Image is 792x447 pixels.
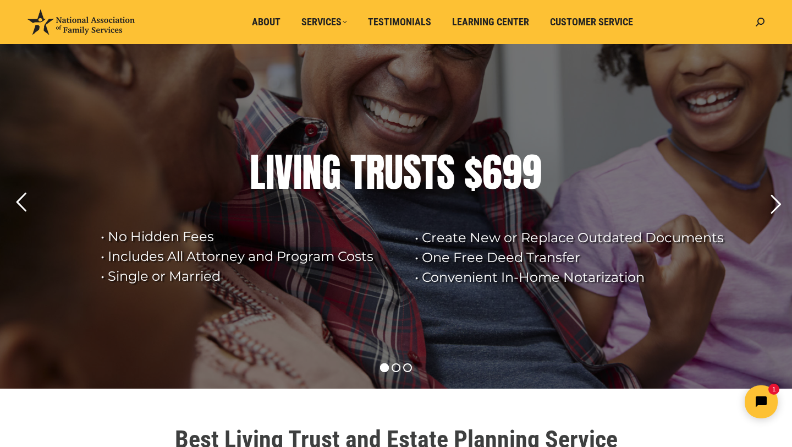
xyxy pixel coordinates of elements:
[403,150,421,194] div: S
[542,12,641,32] a: Customer Service
[293,150,302,194] div: I
[302,150,322,194] div: N
[482,150,502,194] div: 6
[464,150,482,194] div: $
[384,150,403,194] div: U
[368,16,431,28] span: Testimonials
[28,9,135,35] img: National Association of Family Services
[444,12,537,32] a: Learning Center
[301,16,347,28] span: Services
[250,150,266,194] div: L
[274,150,293,194] div: V
[502,150,522,194] div: 9
[522,150,542,194] div: 9
[360,12,439,32] a: Testimonials
[415,228,734,287] rs-layer: • Create New or Replace Outdated Documents • One Free Deed Transfer • Convenient In-Home Notariza...
[366,150,384,194] div: R
[322,150,341,194] div: G
[421,150,437,194] div: T
[452,16,529,28] span: Learning Center
[350,150,366,194] div: T
[437,150,455,194] div: S
[598,376,787,428] iframe: Tidio Chat
[101,227,401,286] rs-layer: • No Hidden Fees • Includes All Attorney and Program Costs • Single or Married
[266,150,274,194] div: I
[550,16,633,28] span: Customer Service
[252,16,280,28] span: About
[244,12,288,32] a: About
